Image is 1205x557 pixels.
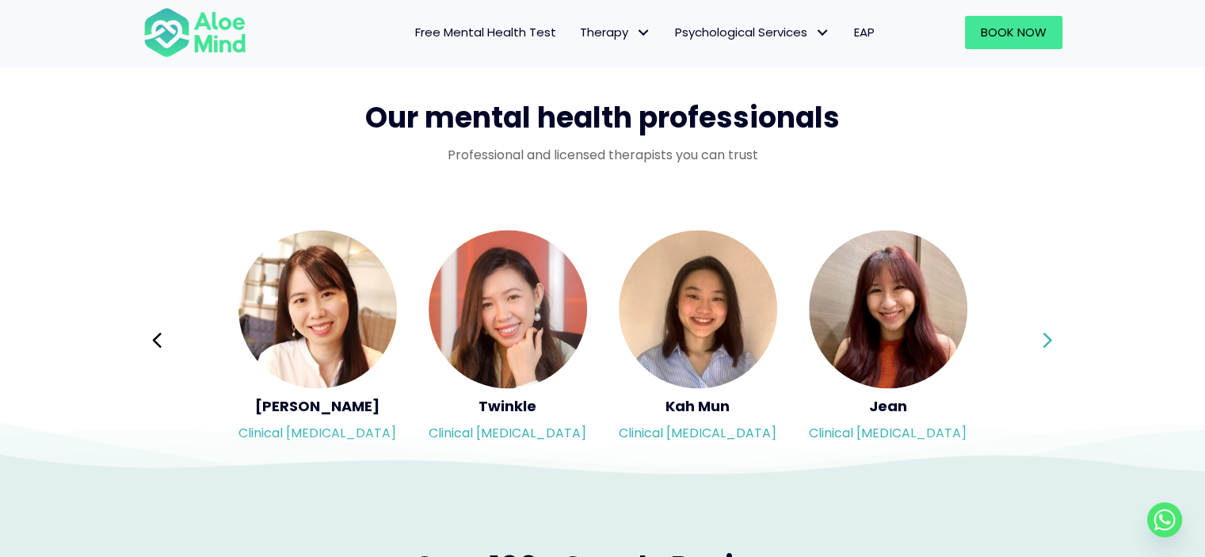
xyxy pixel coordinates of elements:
[842,16,887,49] a: EAP
[365,97,840,138] span: Our mental health professionals
[619,230,777,450] a: <h5>Kah Mun</h5><p>Clinical psychologist</p> Kah MunClinical [MEDICAL_DATA]
[238,228,397,452] div: Slide 8 of 3
[965,16,1062,49] a: Book Now
[811,21,834,44] span: Psychological Services: submenu
[429,230,587,450] a: <h5>Twinkle</h5><p>Clinical psychologist</p> TwinkleClinical [MEDICAL_DATA]
[663,16,842,49] a: Psychological ServicesPsychological Services: submenu
[619,396,777,416] h5: Kah Mun
[429,230,587,388] img: <h5>Twinkle</h5><p>Clinical psychologist</p>
[580,24,651,40] span: Therapy
[809,230,967,388] img: <h5>Jean</h5><p>Clinical psychologist</p>
[267,16,887,49] nav: Menu
[429,396,587,416] h5: Twinkle
[238,230,397,388] img: <h5>Kher Yin</h5><p>Clinical psychologist</p>
[619,228,777,452] div: Slide 10 of 3
[809,396,967,416] h5: Jean
[809,228,967,452] div: Slide 11 of 3
[568,16,663,49] a: TherapyTherapy: submenu
[1147,502,1182,537] a: Whatsapp
[238,396,397,416] h5: [PERSON_NAME]
[143,6,246,59] img: Aloe mind Logo
[632,21,655,44] span: Therapy: submenu
[675,24,830,40] span: Psychological Services
[854,24,875,40] span: EAP
[981,24,1047,40] span: Book Now
[809,230,967,450] a: <h5>Jean</h5><p>Clinical psychologist</p> JeanClinical [MEDICAL_DATA]
[429,228,587,452] div: Slide 9 of 3
[415,24,556,40] span: Free Mental Health Test
[619,230,777,388] img: <h5>Kah Mun</h5><p>Clinical psychologist</p>
[238,230,397,450] a: <h5>Kher Yin</h5><p>Clinical psychologist</p> [PERSON_NAME]Clinical [MEDICAL_DATA]
[403,16,568,49] a: Free Mental Health Test
[143,146,1062,164] p: Professional and licensed therapists you can trust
